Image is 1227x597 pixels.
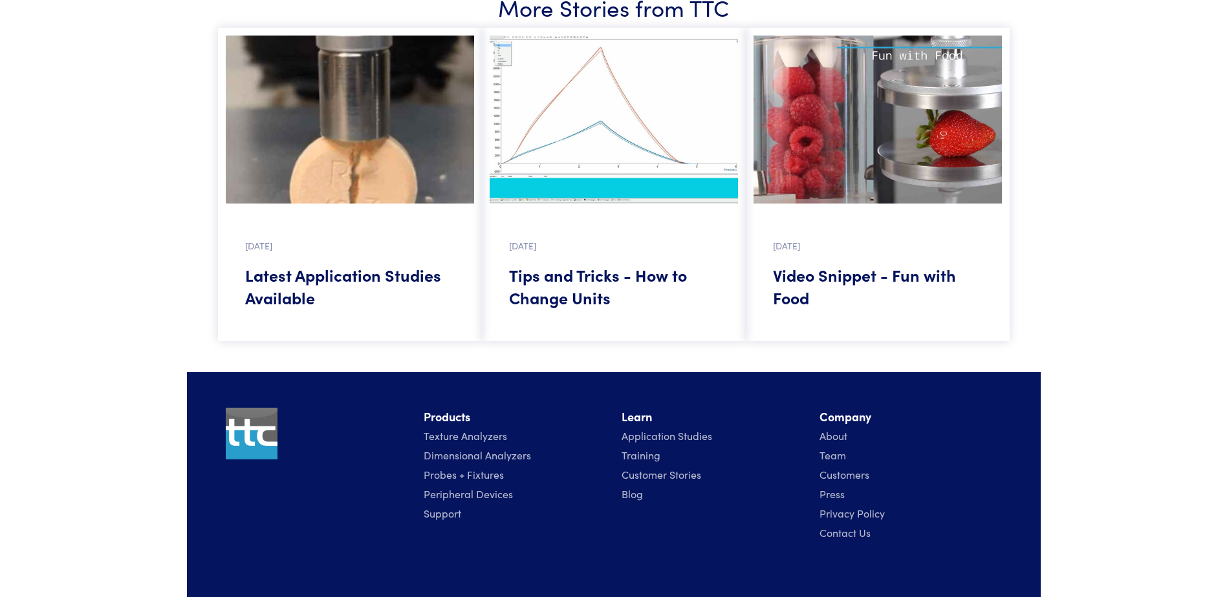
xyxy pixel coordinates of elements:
p: [DATE] [773,238,983,253]
p: [DATE] [509,238,719,253]
a: Latest Application Studies Available [245,264,455,309]
a: Support [424,506,461,520]
li: Learn [622,408,804,426]
a: About [820,428,847,443]
a: Customer Stories [622,467,701,481]
a: Press [820,487,845,501]
a: Customers [820,467,869,481]
a: Texture Analyzers [424,428,507,443]
a: Blog [622,487,643,501]
a: Tips and Tricks - How to Change Units [509,264,719,309]
img: Berries being tested [754,36,1002,204]
a: Application Studies [622,428,712,443]
a: Peripheral Devices [424,487,513,501]
a: Training [622,448,660,462]
img: CVS antacid during test [226,36,474,204]
a: Privacy Policy [820,506,885,520]
li: Products [424,408,606,426]
img: ttc_logo_1x1_v1.0.png [226,408,277,459]
a: Dimensional Analyzers [424,448,531,462]
img: screenshot of changing units [490,36,738,204]
a: Probes + Fixtures [424,467,504,481]
a: Contact Us [820,525,871,539]
p: [DATE] [245,238,455,253]
a: Team [820,448,846,462]
a: Video Snippet - Fun with Food [773,264,983,309]
li: Company [820,408,1002,426]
